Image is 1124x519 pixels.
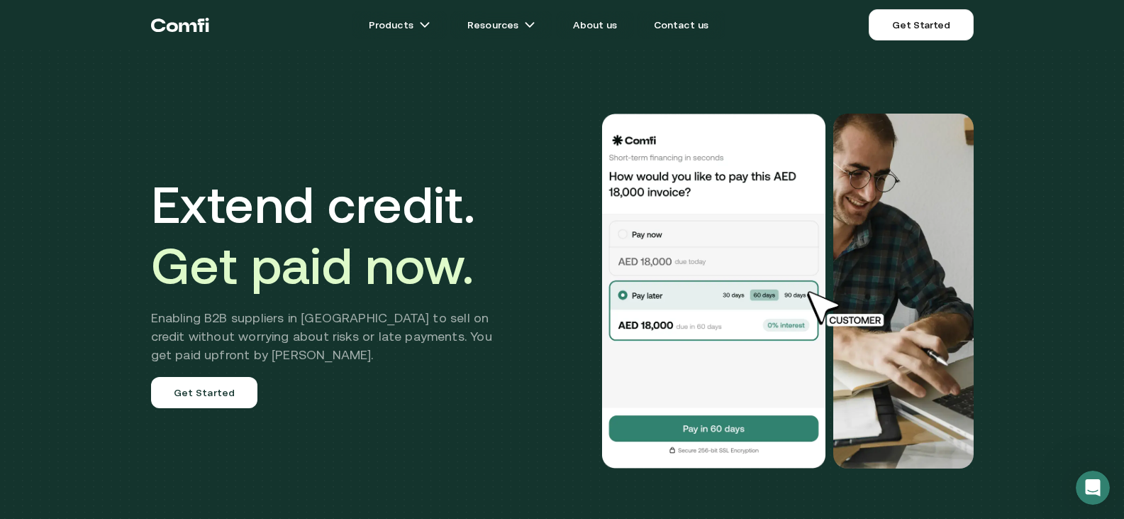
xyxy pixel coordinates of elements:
img: Would you like to pay this AED 18,000.00 invoice? [601,114,828,469]
a: Return to the top of the Comfi home page [151,4,209,46]
a: Contact us [637,11,726,39]
a: About us [556,11,634,39]
h1: Extend credit. [151,174,513,296]
img: Would you like to pay this AED 18,000.00 invoice? [833,114,974,469]
a: Get Started [151,377,258,408]
img: arrow icons [525,19,536,31]
h2: Enabling B2B suppliers in [GEOGRAPHIC_DATA] to sell on credit without worrying about risks or lat... [151,309,513,364]
img: cursor [796,289,900,329]
a: Get Started [869,9,973,40]
iframe: Intercom live chat [1076,471,1110,505]
a: Productsarrow icons [352,11,447,39]
img: arrow icons [419,19,430,31]
span: Get paid now. [151,236,474,295]
a: Resourcesarrow icons [450,11,552,39]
